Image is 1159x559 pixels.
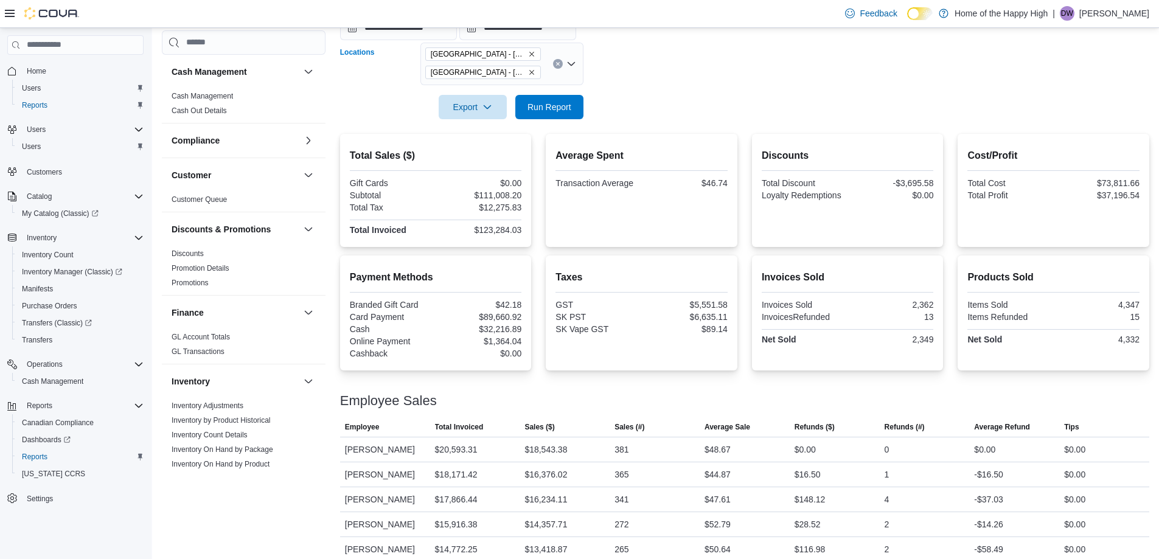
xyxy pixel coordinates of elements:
[425,66,541,79] span: North Battleford - Elkadri Plaza - Fire & Flower
[644,300,728,310] div: $5,551.58
[1053,6,1055,21] p: |
[172,169,299,181] button: Customer
[17,98,144,113] span: Reports
[524,422,554,432] span: Sales ($)
[22,164,144,179] span: Customers
[438,349,521,358] div: $0.00
[644,178,728,188] div: $46.74
[967,335,1002,344] strong: Net Sold
[172,195,227,204] a: Customer Queue
[350,190,433,200] div: Subtotal
[795,422,835,432] span: Refunds ($)
[22,435,71,445] span: Dashboards
[435,467,478,482] div: $18,171.42
[12,280,148,297] button: Manifests
[172,249,204,259] span: Discounts
[860,7,897,19] span: Feedback
[2,62,148,80] button: Home
[172,307,204,319] h3: Finance
[17,81,46,95] a: Users
[614,442,628,457] div: 381
[24,7,79,19] img: Cova
[762,270,934,285] h2: Invoices Sold
[1064,517,1085,532] div: $0.00
[2,121,148,138] button: Users
[762,300,845,310] div: Invoices Sold
[435,517,478,532] div: $15,916.38
[438,300,521,310] div: $42.18
[17,432,144,447] span: Dashboards
[17,333,144,347] span: Transfers
[1060,6,1074,21] div: David Wegner
[17,139,46,154] a: Users
[172,459,270,469] span: Inventory On Hand by Product
[967,300,1051,310] div: Items Sold
[1056,190,1140,200] div: $37,196.54
[524,442,567,457] div: $18,543.38
[22,100,47,110] span: Reports
[17,248,78,262] a: Inventory Count
[350,300,433,310] div: Branded Gift Card
[438,324,521,334] div: $32,216.89
[762,335,796,344] strong: Net Sold
[885,422,925,432] span: Refunds (#)
[172,223,299,235] button: Discounts & Promotions
[22,318,92,328] span: Transfers (Classic)
[12,414,148,431] button: Canadian Compliance
[2,229,148,246] button: Inventory
[172,445,273,454] span: Inventory On Hand by Package
[7,57,144,539] nav: Complex example
[614,467,628,482] div: 365
[172,401,243,411] span: Inventory Adjustments
[340,462,430,487] div: [PERSON_NAME]
[350,336,433,346] div: Online Payment
[17,467,90,481] a: [US_STATE] CCRS
[22,189,57,204] button: Catalog
[425,47,541,61] span: Battleford - Battleford Crossing - Fire & Flower
[850,312,933,322] div: 13
[555,148,728,163] h2: Average Spent
[340,487,430,512] div: [PERSON_NAME]
[885,442,889,457] div: 0
[340,16,457,40] input: Press the down key to open a popover containing a calendar.
[446,95,499,119] span: Export
[17,265,127,279] a: Inventory Manager (Classic)
[350,324,433,334] div: Cash
[172,263,229,273] span: Promotion Details
[438,225,521,235] div: $123,284.03
[974,422,1030,432] span: Average Refund
[172,278,209,288] span: Promotions
[12,263,148,280] a: Inventory Manager (Classic)
[350,225,406,235] strong: Total Invoiced
[524,492,567,507] div: $16,234.11
[172,91,233,101] span: Cash Management
[1056,178,1140,188] div: $73,811.66
[17,206,103,221] a: My Catalog (Classic)
[17,248,144,262] span: Inventory Count
[17,415,99,430] a: Canadian Compliance
[172,134,220,147] h3: Compliance
[172,347,224,356] a: GL Transactions
[301,222,316,237] button: Discounts & Promotions
[955,6,1048,21] p: Home of the Happy High
[1064,442,1085,457] div: $0.00
[172,431,248,439] a: Inventory Count Details
[172,416,271,425] a: Inventory by Product Historical
[705,422,750,432] span: Average Sale
[17,206,144,221] span: My Catalog (Classic)
[22,357,144,372] span: Operations
[350,270,522,285] h2: Payment Methods
[17,265,144,279] span: Inventory Manager (Classic)
[12,138,148,155] button: Users
[1064,492,1085,507] div: $0.00
[907,7,933,20] input: Dark Mode
[12,297,148,314] button: Purchase Orders
[340,47,375,57] label: Locations
[2,162,148,180] button: Customers
[1056,335,1140,344] div: 4,332
[705,467,731,482] div: $44.87
[17,432,75,447] a: Dashboards
[431,66,526,78] span: [GEOGRAPHIC_DATA] - [GEOGRAPHIC_DATA] - Fire & Flower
